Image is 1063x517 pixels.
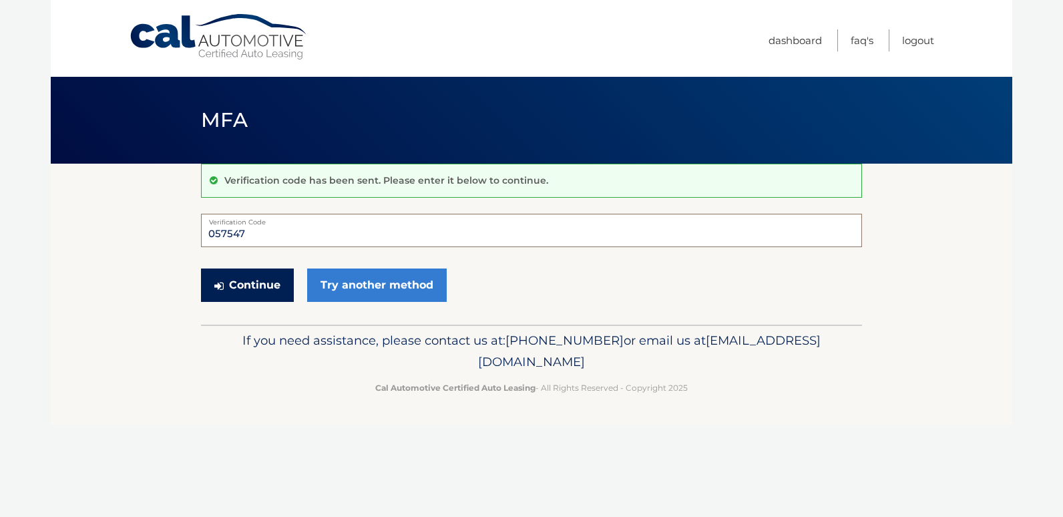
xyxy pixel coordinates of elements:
p: If you need assistance, please contact us at: or email us at [210,330,853,373]
p: - All Rights Reserved - Copyright 2025 [210,381,853,395]
input: Verification Code [201,214,862,247]
label: Verification Code [201,214,862,224]
span: [PHONE_NUMBER] [505,333,624,348]
a: Cal Automotive [129,13,309,61]
button: Continue [201,269,294,302]
a: Dashboard [769,29,822,51]
a: Logout [902,29,934,51]
p: Verification code has been sent. Please enter it below to continue. [224,174,548,186]
a: FAQ's [851,29,873,51]
span: MFA [201,108,248,132]
strong: Cal Automotive Certified Auto Leasing [375,383,536,393]
span: [EMAIL_ADDRESS][DOMAIN_NAME] [478,333,821,369]
a: Try another method [307,269,447,302]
